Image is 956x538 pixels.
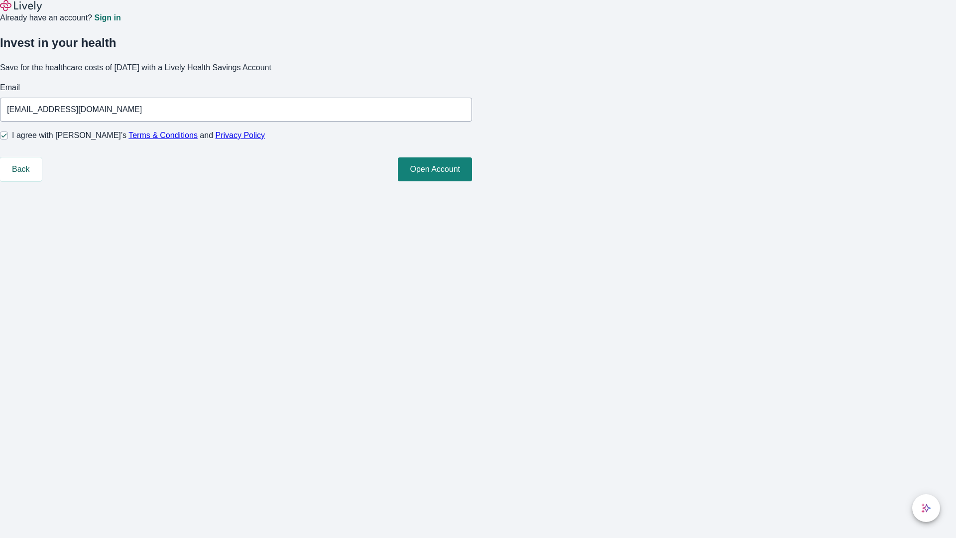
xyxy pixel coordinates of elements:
button: Open Account [398,157,472,181]
a: Terms & Conditions [128,131,198,139]
button: chat [912,494,940,522]
a: Privacy Policy [216,131,265,139]
a: Sign in [94,14,120,22]
span: I agree with [PERSON_NAME]’s and [12,130,265,141]
svg: Lively AI Assistant [921,503,931,513]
